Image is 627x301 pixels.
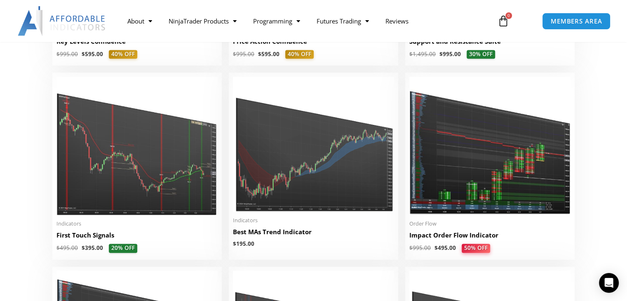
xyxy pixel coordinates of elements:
[409,50,436,58] bdi: 1,495.00
[409,231,571,244] a: Impact Order Flow Indicator
[18,6,106,36] img: LogoAI | Affordable Indicators – NinjaTrader
[409,77,571,215] img: OrderFlow 2
[119,12,160,31] a: About
[82,50,85,58] span: $
[160,12,245,31] a: NinjaTrader Products
[233,228,394,236] h2: Best MAs Trend Indicator
[245,12,308,31] a: Programming
[258,50,279,58] bdi: 595.00
[233,240,254,247] bdi: 195.00
[56,77,218,215] img: First Touch Signals 1
[56,37,218,50] a: Key Levels Confluence
[56,231,218,240] h2: First Touch Signals
[409,244,431,252] bdi: 995.00
[542,13,611,30] a: MEMBERS AREA
[109,244,137,253] span: 20% OFF
[233,77,394,212] img: Best MAs Trend Indicator
[233,228,394,240] a: Best MAs Trend Indicator
[409,244,413,252] span: $
[467,50,495,59] span: 30% OFF
[485,9,521,33] a: 0
[56,244,78,252] bdi: 495.00
[434,244,438,252] span: $
[409,37,571,50] a: Support and Resistance Suite
[56,50,78,58] bdi: 995.00
[462,244,491,253] span: 50% OFF
[56,231,218,244] a: First Touch Signals
[505,12,512,19] span: 0
[551,18,602,24] span: MEMBERS AREA
[109,50,137,59] span: 40% OFF
[56,220,218,227] span: Indicators
[56,50,60,58] span: $
[434,244,456,252] bdi: 495.00
[233,217,394,224] span: Indicators
[233,240,236,247] span: $
[599,273,619,293] div: Open Intercom Messenger
[56,244,60,252] span: $
[233,37,394,50] a: Price Action Confluence
[285,50,314,59] span: 40% OFF
[119,12,489,31] nav: Menu
[439,50,461,58] bdi: 995.00
[233,50,254,58] bdi: 995.00
[258,50,261,58] span: $
[377,12,417,31] a: Reviews
[82,244,103,252] bdi: 395.00
[233,50,236,58] span: $
[308,12,377,31] a: Futures Trading
[409,50,413,58] span: $
[409,231,571,240] h2: Impact Order Flow Indicator
[409,220,571,227] span: Order Flow
[82,50,103,58] bdi: 595.00
[82,244,85,252] span: $
[439,50,443,58] span: $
